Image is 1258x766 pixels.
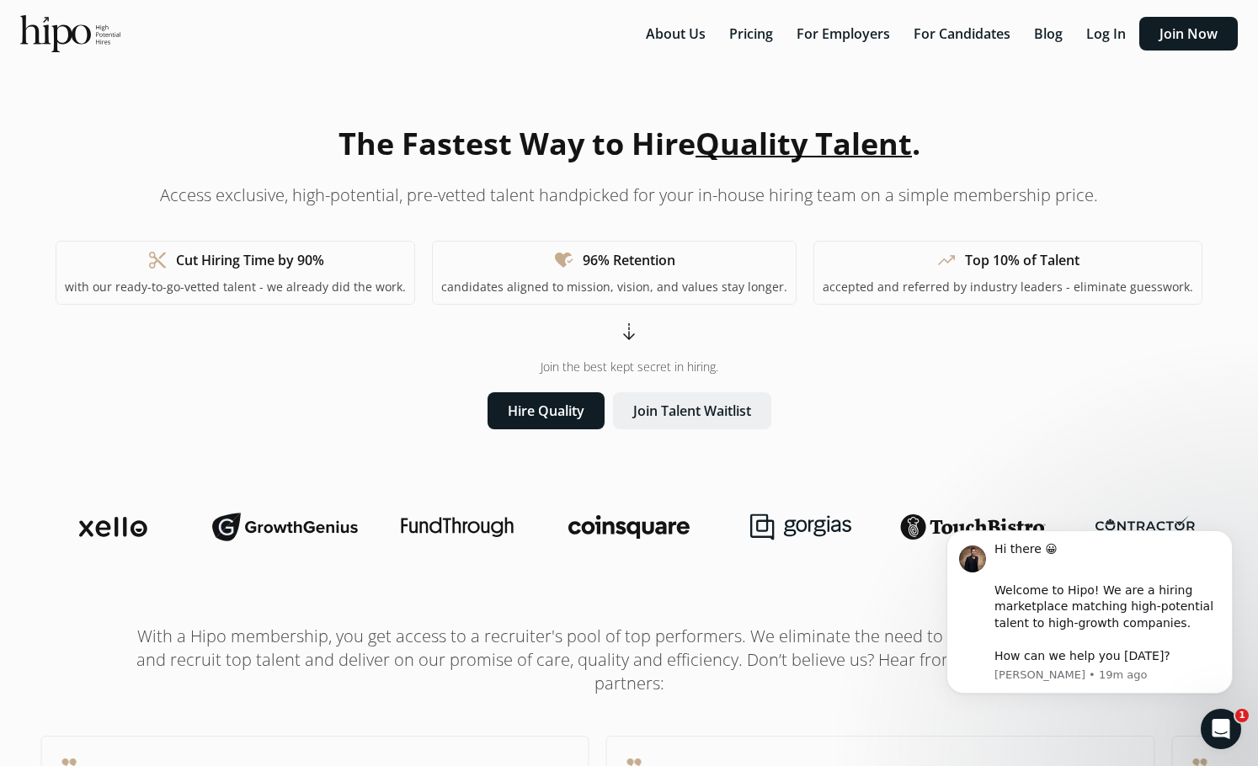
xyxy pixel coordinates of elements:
[568,515,690,539] img: coinsquare-logo
[554,250,574,270] span: heart_check
[1201,709,1241,749] iframe: Intercom live chat
[1076,24,1139,43] a: Log In
[338,121,920,167] h1: The Fastest Way to Hire .
[750,513,851,540] img: gorgias-logo
[786,17,900,51] button: For Employers
[1139,24,1238,43] a: Join Now
[79,517,147,537] img: xello-logo
[904,24,1024,43] a: For Candidates
[965,250,1079,270] h1: Top 10% of Talent
[904,17,1021,51] button: For Candidates
[719,17,783,51] button: Pricing
[1024,17,1073,51] button: Blog
[1139,17,1238,51] button: Join Now
[147,250,168,270] span: content_cut
[613,392,771,429] button: Join Talent Waitlist
[160,184,1098,207] p: Access exclusive, high-potential, pre-vetted talent handpicked for your in-house hiring team on a...
[541,359,718,375] span: Join the best kept secret in hiring.
[636,24,719,43] a: About Us
[900,513,1045,540] img: touchbistro-logo
[936,250,957,270] span: trending_up
[696,123,912,164] span: Quality Talent
[1024,24,1076,43] a: Blog
[719,24,786,43] a: Pricing
[401,517,514,537] img: fundthrough-logo
[488,392,605,429] button: Hire Quality
[636,17,716,51] button: About Us
[65,279,406,295] p: with our ready-to-go-vetted talent - we already did the work.
[212,510,357,544] img: growthgenius-logo
[20,15,120,52] img: official-logo
[176,250,324,270] h1: Cut Hiring Time by 90%
[1076,17,1136,51] button: Log In
[786,24,904,43] a: For Employers
[1235,709,1249,722] span: 1
[619,322,639,342] span: arrow_cool_down
[583,250,675,270] h1: 96% Retention
[921,505,1258,721] iframe: Intercom notifications message
[124,625,1134,695] h1: With a Hipo membership, you get access to a recruiter's pool of top performers. We eliminate the ...
[823,279,1193,295] p: accepted and referred by industry leaders - eliminate guesswork.
[441,279,787,295] p: candidates aligned to mission, vision, and values stay longer.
